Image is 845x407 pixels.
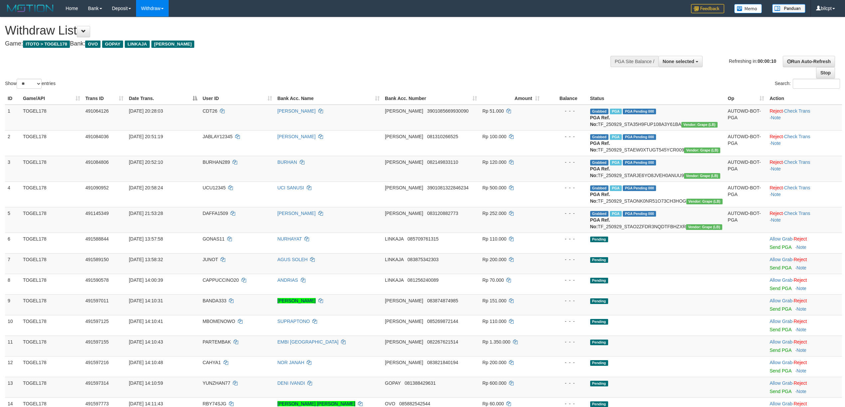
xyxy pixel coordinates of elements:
[588,156,725,181] td: TF_250929_STARJE6YO8JVEH0ANUU9
[545,380,585,386] div: - - -
[385,319,423,324] span: [PERSON_NAME]
[767,356,842,377] td: ·
[129,360,163,365] span: [DATE] 14:10:48
[129,108,163,114] span: [DATE] 20:28:03
[767,105,842,131] td: · ·
[385,380,401,386] span: GOPAY
[5,315,20,336] td: 10
[427,211,458,216] span: Copy 083120882773 to clipboard
[277,319,310,324] a: SUPRAPTONO
[5,92,20,105] th: ID
[5,181,20,207] td: 4
[85,211,109,216] span: 491145349
[482,236,506,242] span: Rp 110.000
[784,211,810,216] a: Check Trans
[545,277,585,283] div: - - -
[20,130,83,156] td: TOGEL178
[794,401,807,406] a: Reject
[277,108,316,114] a: [PERSON_NAME]
[482,360,506,365] span: Rp 200.000
[129,185,163,190] span: [DATE] 20:58:24
[771,141,781,146] a: Note
[203,360,221,365] span: CAHYA1
[277,185,304,190] a: UCI SANUSI
[5,79,56,89] label: Show entries
[767,233,842,253] td: ·
[767,130,842,156] td: · ·
[203,380,230,386] span: YUNZHAN77
[405,380,435,386] span: Copy 081388429631 to clipboard
[771,192,781,197] a: Note
[129,401,163,406] span: [DATE] 14:11:43
[203,319,235,324] span: MBOMENOWO
[545,159,585,165] div: - - -
[769,286,791,291] a: Send PGA
[427,360,458,365] span: Copy 083821840194 to clipboard
[725,92,767,105] th: Op: activate to sort column ascending
[623,185,656,191] span: PGA Pending
[427,319,458,324] span: Copy 085269872144 to clipboard
[545,359,585,366] div: - - -
[277,277,298,283] a: ANDRIAS
[610,211,621,217] span: Marked by bilcs1
[385,401,395,406] span: OVO
[686,199,723,204] span: Vendor URL: https://dashboard.q2checkout.com/secure
[590,381,608,386] span: Pending
[784,108,810,114] a: Check Trans
[769,265,791,270] a: Send PGA
[408,257,438,262] span: Copy 083875342303 to clipboard
[691,4,724,13] img: Feedback.jpg
[767,377,842,397] td: ·
[5,253,20,274] td: 7
[686,224,722,230] span: Vendor URL: https://dashboard.q2checkout.com/secure
[427,108,469,114] span: Copy 3901085669930090 to clipboard
[590,109,609,114] span: Grabbed
[590,257,608,263] span: Pending
[20,336,83,356] td: TOGEL178
[545,184,585,191] div: - - -
[769,348,791,353] a: Send PGA
[203,159,230,165] span: BURHAN289
[129,257,163,262] span: [DATE] 13:58:32
[129,298,163,303] span: [DATE] 14:10:31
[385,298,423,303] span: [PERSON_NAME]
[590,278,608,283] span: Pending
[769,401,793,406] span: ·
[794,277,807,283] a: Reject
[85,277,109,283] span: 491590578
[151,41,194,48] span: [PERSON_NAME]
[545,256,585,263] div: - - -
[482,185,506,190] span: Rp 500.000
[482,257,506,262] span: Rp 200.000
[784,134,810,139] a: Check Trans
[85,319,109,324] span: 491597125
[482,277,504,283] span: Rp 70.000
[772,4,805,13] img: panduan.png
[769,245,791,250] a: Send PGA
[385,108,423,114] span: [PERSON_NAME]
[85,380,109,386] span: 491597314
[277,211,316,216] a: [PERSON_NAME]
[545,210,585,217] div: - - -
[482,108,504,114] span: Rp 51.000
[794,236,807,242] a: Reject
[482,159,506,165] span: Rp 120.000
[796,348,806,353] a: Note
[588,92,725,105] th: Status
[203,236,225,242] span: GONAS11
[588,130,725,156] td: TF_250929_STAEW0XTUGT545YCR009
[784,185,810,190] a: Check Trans
[767,253,842,274] td: ·
[385,236,404,242] span: LINKAJA
[794,380,807,386] a: Reject
[545,133,585,140] div: - - -
[725,156,767,181] td: AUTOWD-BOT-PGA
[769,236,792,242] a: Allow Grab
[758,58,776,63] strong: 00:00:10
[5,294,20,315] td: 9
[482,380,506,386] span: Rp 600.000
[427,185,469,190] span: Copy 3901081322846234 to clipboard
[85,41,100,48] span: OVO
[482,298,506,303] span: Rp 151.000
[769,236,793,242] span: ·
